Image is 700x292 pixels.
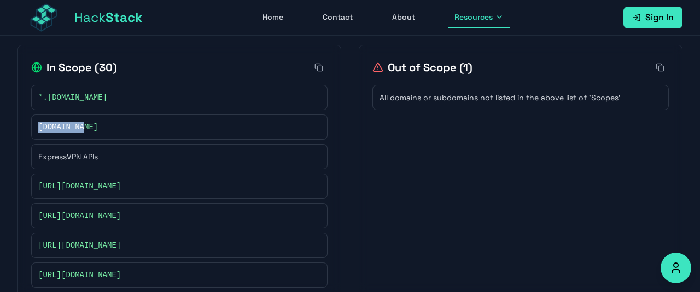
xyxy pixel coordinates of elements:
[74,9,143,26] span: Hack
[623,7,682,28] a: Sign In
[31,60,117,75] h2: In Scope ( 30 )
[372,60,472,75] h2: Out of Scope ( 1 )
[448,7,510,28] button: Resources
[651,59,669,76] button: Copy all out-of-scope items
[38,240,121,251] span: [URL][DOMAIN_NAME]
[106,9,143,26] span: Stack
[645,11,674,24] span: Sign In
[316,7,359,28] a: Contact
[454,12,493,22] span: Resources
[38,92,107,103] span: *.[DOMAIN_NAME]
[38,151,98,162] span: ExpressVPN APIs
[256,7,290,28] a: Home
[386,7,422,28] a: About
[38,181,121,192] span: [URL][DOMAIN_NAME]
[310,59,328,76] button: Copy all in-scope items
[38,210,121,221] span: [URL][DOMAIN_NAME]
[661,253,691,283] button: Accessibility Options
[38,270,121,280] span: [URL][DOMAIN_NAME]
[380,92,621,103] span: All domains or subdomains not listed in the above list of 'Scopes'
[38,122,98,133] span: [DOMAIN_NAME]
